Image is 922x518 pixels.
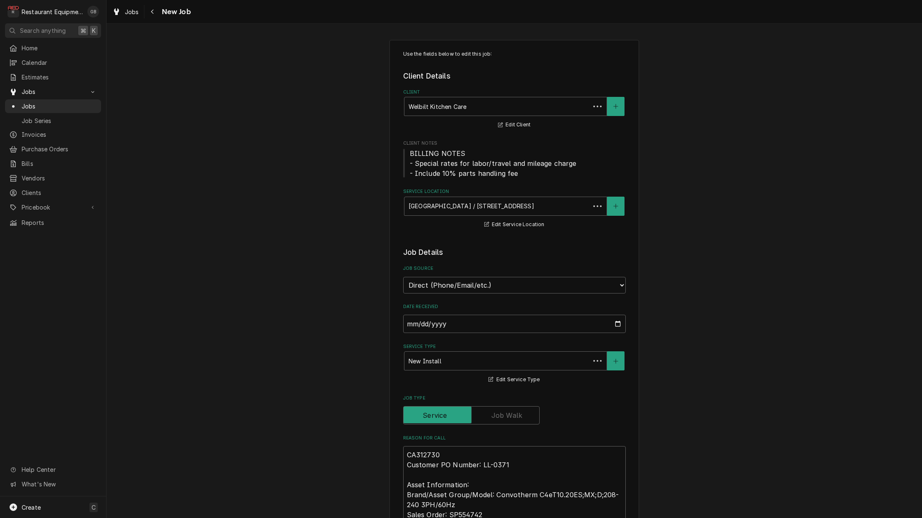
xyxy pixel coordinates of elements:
[80,26,86,35] span: ⌘
[483,220,546,230] button: Edit Service Location
[5,128,101,141] a: Invoices
[22,130,97,139] span: Invoices
[403,265,626,293] div: Job Source
[403,188,626,229] div: Service Location
[22,218,97,227] span: Reports
[607,351,625,370] button: Create New Service
[92,26,96,35] span: K
[403,89,626,130] div: Client
[607,97,625,116] button: Create New Client
[22,465,96,474] span: Help Center
[5,41,101,55] a: Home
[403,71,626,81] legend: Client Details
[22,102,97,111] span: Jobs
[22,73,97,81] span: Estimates
[487,375,541,385] button: Edit Service Type
[613,104,618,109] svg: Create New Client
[403,89,626,96] label: Client
[403,140,626,147] span: Client Notes
[5,142,101,156] a: Purchase Orders
[403,303,626,310] label: Date Received
[20,26,66,35] span: Search anything
[5,477,101,491] a: Go to What's New
[403,140,626,178] div: Client Notes
[22,504,41,511] span: Create
[403,395,626,402] label: Job Type
[5,157,101,170] a: Bills
[5,114,101,128] a: Job Series
[5,70,101,84] a: Estimates
[403,265,626,272] label: Job Source
[159,6,191,17] span: New Job
[5,85,101,99] a: Go to Jobs
[146,5,159,18] button: Navigate back
[5,56,101,69] a: Calendar
[613,203,618,209] svg: Create New Location
[403,303,626,333] div: Date Received
[22,7,83,16] div: Restaurant Equipment Diagnostics
[5,200,101,214] a: Go to Pricebook
[125,7,139,16] span: Jobs
[403,50,626,58] p: Use the fields below to edit this job:
[7,6,19,17] div: R
[607,197,625,216] button: Create New Location
[87,6,99,17] div: Gary Beaver's Avatar
[22,145,97,153] span: Purchase Orders
[5,216,101,229] a: Reports
[5,23,101,38] button: Search anything⌘K
[5,463,101,476] a: Go to Help Center
[92,503,96,512] span: C
[109,5,142,19] a: Jobs
[403,315,626,333] input: yyyy-mm-dd
[22,58,97,67] span: Calendar
[22,480,96,488] span: What's New
[5,186,101,200] a: Clients
[22,87,84,96] span: Jobs
[403,343,626,350] label: Service Type
[403,343,626,385] div: Service Type
[87,6,99,17] div: GB
[22,188,97,197] span: Clients
[22,159,97,168] span: Bills
[403,188,626,195] label: Service Location
[403,148,626,178] span: Client Notes
[5,99,101,113] a: Jobs
[613,358,618,364] svg: Create New Service
[22,203,84,212] span: Pricebook
[22,174,97,183] span: Vendors
[403,435,626,442] label: Reason For Call
[410,149,577,178] span: BILLING NOTES - Special rates for labor/travel and mileage charge - Include 10% parts handling fee
[7,6,19,17] div: Restaurant Equipment Diagnostics's Avatar
[403,395,626,424] div: Job Type
[22,116,97,125] span: Job Series
[22,44,97,52] span: Home
[403,247,626,258] legend: Job Details
[5,171,101,185] a: Vendors
[497,120,532,130] button: Edit Client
